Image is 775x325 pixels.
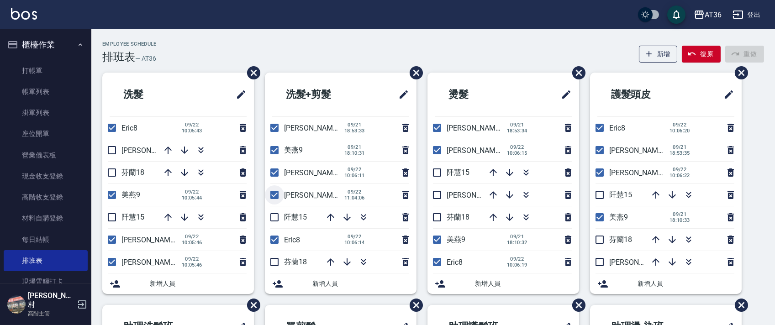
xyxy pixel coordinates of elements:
div: 新增人員 [590,273,742,294]
span: 美燕9 [121,190,140,199]
span: 09/22 [507,256,527,262]
span: 09/21 [344,122,365,128]
span: 阡慧15 [609,190,632,199]
span: 10:05:44 [182,195,202,201]
span: 新增人員 [150,279,247,288]
span: 10:06:15 [507,150,527,156]
span: 10:05:43 [182,128,202,134]
span: [PERSON_NAME]16 [609,146,672,155]
span: 18:10:33 [670,217,690,223]
span: 09/21 [670,211,690,217]
span: 刪除班表 [565,59,587,86]
span: 修改班表的標題 [230,84,247,105]
span: 18:53:35 [670,150,690,156]
span: 刪除班表 [728,292,749,319]
button: 登出 [729,6,764,23]
span: 美燕9 [609,213,628,221]
div: 新增人員 [102,273,254,294]
div: 新增人員 [265,273,416,294]
span: 美燕9 [284,146,303,154]
span: 芬蘭18 [609,235,632,244]
span: 09/22 [344,167,365,173]
span: [PERSON_NAME]6 [609,168,668,177]
a: 掛單列表 [4,102,88,123]
span: [PERSON_NAME]16 [447,124,510,132]
a: 排班表 [4,250,88,271]
span: 09/22 [182,189,202,195]
button: 復原 [682,46,721,63]
a: 現金收支登錄 [4,166,88,187]
a: 打帳單 [4,60,88,81]
span: 刪除班表 [403,292,424,319]
span: 刪除班表 [403,59,424,86]
span: 09/22 [182,256,202,262]
p: 高階主管 [28,309,74,318]
span: 09/21 [670,144,690,150]
span: 10:05:46 [182,240,202,246]
button: 櫃檯作業 [4,33,88,57]
div: 新增人員 [427,273,579,294]
span: 09/22 [344,234,365,240]
h2: Employee Schedule [102,41,157,47]
h5: [PERSON_NAME]村 [28,291,74,309]
h2: 燙髮 [435,78,519,111]
h2: 洗髮+剪髮 [272,78,369,111]
a: 座位開單 [4,123,88,144]
span: 18:53:33 [344,128,365,134]
span: 芬蘭18 [447,213,469,221]
span: 18:53:34 [507,128,527,134]
span: 刪除班表 [240,59,262,86]
img: Person [7,295,26,314]
span: 美燕9 [447,235,465,244]
span: 刪除班表 [728,59,749,86]
span: 09/21 [344,144,365,150]
span: 09/22 [507,144,527,150]
span: 刪除班表 [565,292,587,319]
button: save [667,5,685,24]
span: 09/21 [507,234,527,240]
span: 新增人員 [312,279,409,288]
span: 10:06:22 [670,173,690,178]
span: 修改班表的標題 [393,84,409,105]
span: [PERSON_NAME]16 [284,124,347,132]
span: [PERSON_NAME]16 [121,258,185,267]
span: 10:06:20 [670,128,690,134]
button: 新增 [639,46,678,63]
span: 新增人員 [638,279,734,288]
span: Eric8 [121,124,137,132]
a: 現場電腦打卡 [4,271,88,292]
span: 10:06:14 [344,240,365,246]
a: 每日結帳 [4,229,88,250]
span: 09/22 [182,234,202,240]
div: AT36 [705,9,722,21]
span: 09/22 [670,122,690,128]
span: 09/22 [344,189,365,195]
span: 18:10:31 [344,150,365,156]
span: Eric8 [609,124,625,132]
span: [PERSON_NAME]11 [609,258,672,267]
span: [PERSON_NAME]6 [284,168,343,177]
span: [PERSON_NAME]11 [447,191,510,199]
span: 阡慧15 [121,213,144,221]
a: 營業儀表板 [4,145,88,166]
span: 09/22 [670,167,690,173]
span: 修改班表的標題 [718,84,734,105]
span: 芬蘭18 [121,168,144,177]
span: Eric8 [447,258,463,267]
button: AT36 [690,5,725,24]
span: 刪除班表 [240,292,262,319]
span: 11:04:06 [344,195,365,201]
span: 10:06:19 [507,262,527,268]
a: 材料自購登錄 [4,208,88,229]
span: 芬蘭18 [284,257,307,266]
img: Logo [11,8,37,20]
span: [PERSON_NAME]6 [121,236,180,244]
span: 阡慧15 [447,168,469,177]
span: 09/21 [507,122,527,128]
a: 高階收支登錄 [4,187,88,208]
span: [PERSON_NAME]6 [447,146,506,155]
span: 阡慧15 [284,213,307,221]
h6: — AT36 [135,54,156,63]
span: [PERSON_NAME]11 [284,191,347,199]
span: Eric8 [284,236,300,244]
